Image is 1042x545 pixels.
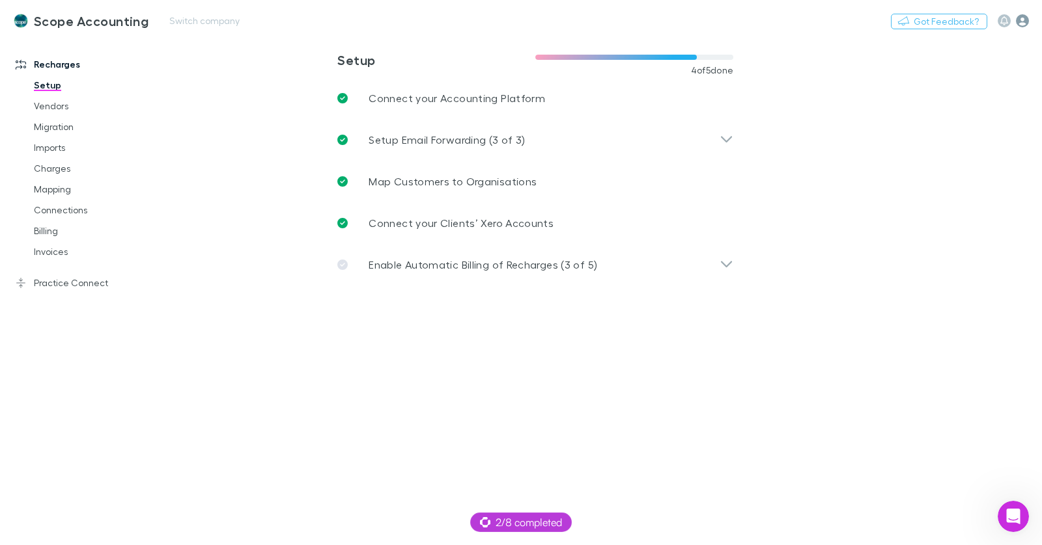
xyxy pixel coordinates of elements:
[21,241,162,262] a: Invoices
[327,202,744,244] a: Connect your Clients’ Xero Accounts
[327,119,744,161] div: Setup Email Forwarding (3 of 3)
[369,257,597,272] p: Enable Automatic Billing of Recharges (3 of 5)
[13,13,29,29] img: Scope Accounting's Logo
[21,200,162,220] a: Connections
[891,14,987,29] button: Got Feedback?
[327,161,744,202] a: Map Customers to Organisations
[21,220,162,241] a: Billing
[369,174,537,189] p: Map Customers to Organisations
[34,13,148,29] h3: Scope Accounting
[337,52,535,68] h3: Setup
[21,137,162,158] a: Imports
[21,158,162,179] a: Charges
[3,54,162,75] a: Recharges
[327,77,744,119] a: Connect your Accounting Platform
[8,5,33,30] button: go back
[998,501,1029,532] iframe: Intercom live chat
[3,272,162,293] a: Practice Connect
[369,132,525,148] p: Setup Email Forwarding (3 of 3)
[21,179,162,200] a: Mapping
[21,116,162,137] a: Migration
[162,13,247,29] button: Switch company
[691,65,734,75] span: 4 of 5 done
[416,5,440,29] div: Close
[21,75,162,96] a: Setup
[5,5,156,36] a: Scope Accounting
[391,5,416,30] button: Collapse window
[21,96,162,116] a: Vendors
[369,215,554,231] p: Connect your Clients’ Xero Accounts
[369,90,545,106] p: Connect your Accounting Platform
[327,244,744,286] div: Enable Automatic Billing of Recharges (3 of 5)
